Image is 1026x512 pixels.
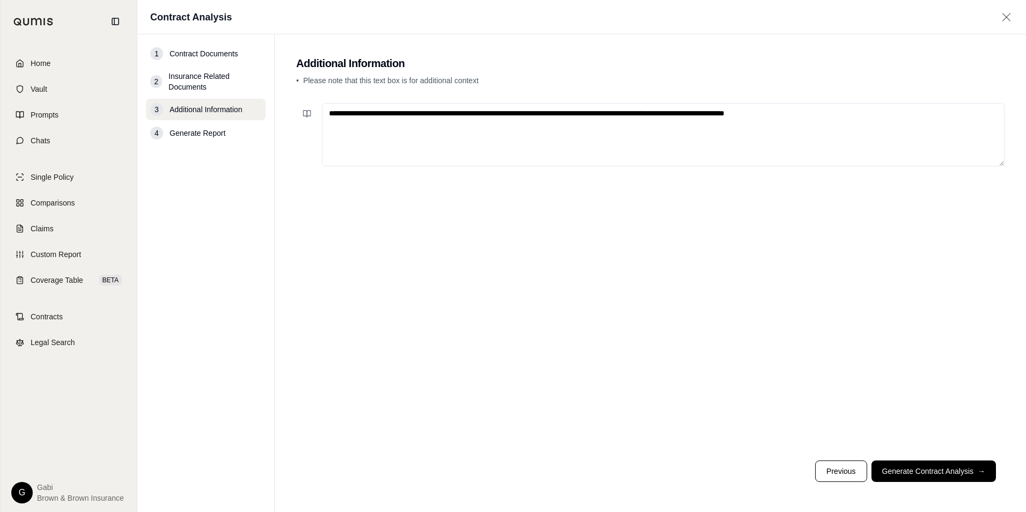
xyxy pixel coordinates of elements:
div: 1 [150,47,163,60]
div: 2 [150,75,162,88]
span: → [978,466,985,477]
span: Contract Documents [170,48,238,59]
div: 3 [150,103,163,116]
span: Legal Search [31,337,75,348]
a: Claims [7,217,130,240]
span: BETA [99,275,122,286]
span: Brown & Brown Insurance [37,493,124,503]
div: G [11,482,33,503]
a: Coverage TableBETA [7,268,130,292]
a: Custom Report [7,243,130,266]
span: Home [31,58,50,69]
button: Previous [815,460,867,482]
a: Prompts [7,103,130,127]
span: Insurance Related Documents [168,71,261,92]
button: Generate Contract Analysis→ [871,460,996,482]
a: Comparisons [7,191,130,215]
span: Custom Report [31,249,81,260]
a: Legal Search [7,331,130,354]
a: Contracts [7,305,130,328]
span: Claims [31,223,54,234]
span: • [296,76,299,85]
span: Additional Information [170,104,242,115]
span: Vault [31,84,47,94]
a: Chats [7,129,130,152]
button: Collapse sidebar [107,13,124,30]
span: Coverage Table [31,275,83,286]
h1: Contract Analysis [150,10,232,25]
h2: Additional Information [296,56,1005,71]
span: Please note that this text box is for additional context [303,76,479,85]
a: Single Policy [7,165,130,189]
a: Vault [7,77,130,101]
span: Contracts [31,311,63,322]
a: Home [7,52,130,75]
span: Generate Report [170,128,225,138]
span: Single Policy [31,172,74,182]
div: 4 [150,127,163,140]
span: Gabi [37,482,124,493]
span: Comparisons [31,198,75,208]
span: Chats [31,135,50,146]
span: Prompts [31,109,58,120]
img: Qumis Logo [13,18,54,26]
